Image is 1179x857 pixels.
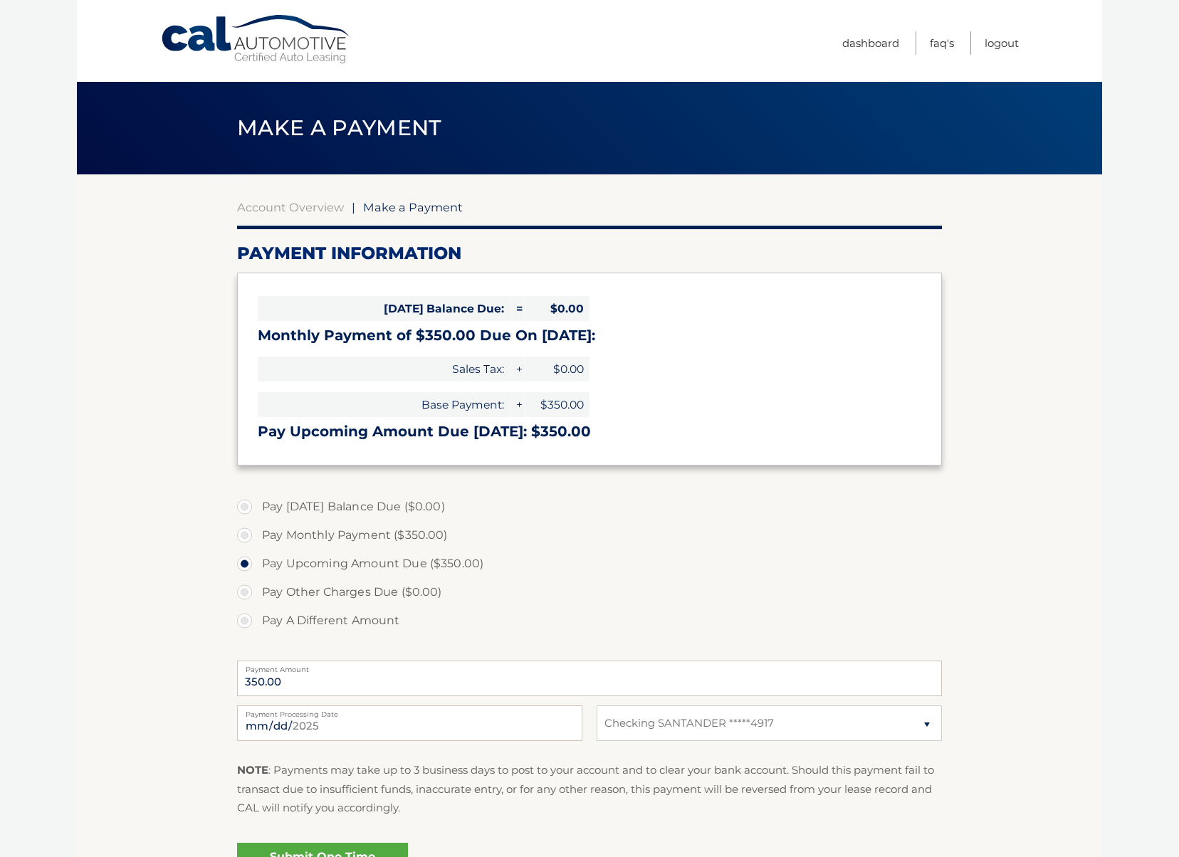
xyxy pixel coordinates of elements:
input: Payment Date [237,705,582,741]
a: Account Overview [237,200,344,214]
span: + [510,392,525,417]
label: Payment Processing Date [237,705,582,717]
a: Dashboard [842,31,899,55]
label: Pay Upcoming Amount Due ($350.00) [237,550,942,578]
a: Logout [985,31,1019,55]
strong: NOTE [237,763,268,777]
span: $350.00 [525,392,589,417]
span: Base Payment: [258,392,510,417]
h3: Monthly Payment of $350.00 Due On [DATE]: [258,327,921,345]
label: Pay Other Charges Due ($0.00) [237,578,942,606]
span: Make a Payment [237,115,441,141]
label: Pay A Different Amount [237,606,942,635]
label: Pay [DATE] Balance Due ($0.00) [237,493,942,521]
span: | [352,200,355,214]
label: Payment Amount [237,661,942,672]
span: $0.00 [525,296,589,321]
input: Payment Amount [237,661,942,696]
label: Pay Monthly Payment ($350.00) [237,521,942,550]
span: = [510,296,525,321]
a: FAQ's [930,31,954,55]
span: Make a Payment [363,200,463,214]
h2: Payment Information [237,243,942,264]
a: Cal Automotive [160,14,352,65]
h3: Pay Upcoming Amount Due [DATE]: $350.00 [258,423,921,441]
p: : Payments may take up to 3 business days to post to your account and to clear your bank account.... [237,761,942,817]
span: [DATE] Balance Due: [258,296,510,321]
span: Sales Tax: [258,357,510,382]
span: + [510,357,525,382]
span: $0.00 [525,357,589,382]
